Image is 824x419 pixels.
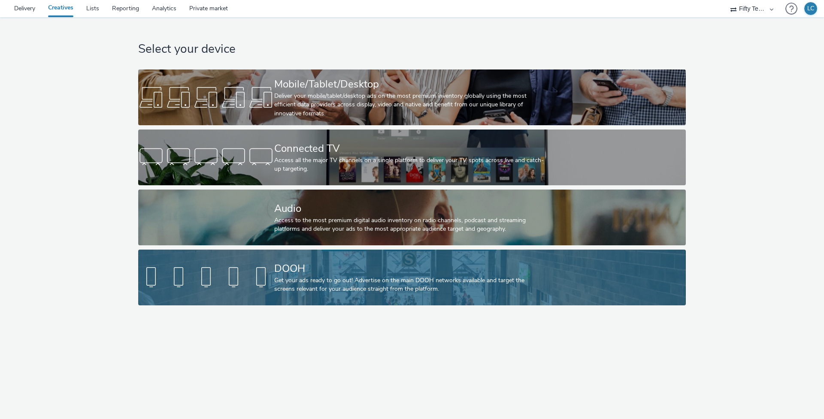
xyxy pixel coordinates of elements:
a: Mobile/Tablet/DesktopDeliver your mobile/tablet/desktop ads on the most premium inventory globall... [138,69,685,125]
img: undefined Logo [2,3,35,14]
div: Deliver your mobile/tablet/desktop ads on the most premium inventory globally using the most effi... [274,92,546,118]
a: Connected TVAccess all the major TV channels on a single platform to deliver your TV spots across... [138,130,685,185]
h1: Select your device [138,41,685,57]
div: Mobile/Tablet/Desktop [274,77,546,92]
div: LC [807,2,814,15]
div: Access all the major TV channels on a single platform to deliver your TV spots across live and ca... [274,156,546,174]
div: Connected TV [274,141,546,156]
a: Hawk Academy [765,2,781,15]
a: AudioAccess to the most premium digital audio inventory on radio channels, podcast and streaming ... [138,190,685,245]
div: Access to the most premium digital audio inventory on radio channels, podcast and streaming platf... [274,216,546,234]
div: Get your ads ready to go out! Advertise on the main DOOH networks available and target the screen... [274,276,546,294]
div: DOOH [274,261,546,276]
img: Hawk Academy [765,2,778,15]
a: DOOHGet your ads ready to go out! Advertise on the main DOOH networks available and target the sc... [138,250,685,305]
div: Audio [274,201,546,216]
